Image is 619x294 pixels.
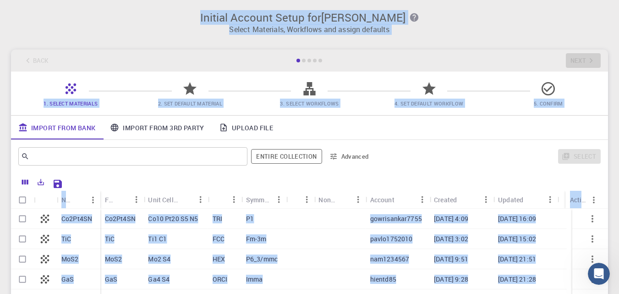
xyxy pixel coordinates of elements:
[523,192,538,207] button: Sort
[34,191,57,209] div: Icon
[148,191,178,209] div: Unit Cell Formula
[429,191,493,209] div: Created
[33,175,49,189] button: Export
[498,191,523,209] div: Updated
[241,191,286,209] div: Symmetry
[16,24,603,35] p: Select Materials, Workflows and assign defaults
[105,234,115,244] p: TiC
[246,255,278,264] p: P6_3/mmc
[434,255,468,264] p: [DATE] 9:51
[586,193,601,207] button: Menu
[44,100,98,107] span: 1. Select Materials
[143,191,208,209] div: Unit Cell Formula
[370,214,422,223] p: gowrisankar7755
[534,100,563,107] span: 5. Confirm
[16,11,603,24] h3: Initial Account Setup for [PERSON_NAME]
[246,191,272,209] div: Symmetry
[129,192,143,207] button: Menu
[318,191,336,209] div: Non-periodic
[105,214,136,223] p: Co2Pt4SN
[434,275,468,284] p: [DATE] 9:28
[86,193,100,207] button: Menu
[366,191,430,209] div: Account
[251,149,322,164] button: Entire collection
[336,192,351,207] button: Sort
[103,116,211,139] a: Import From 3rd Party
[227,192,241,207] button: Menu
[213,255,225,264] p: HEX
[61,214,92,223] p: Co2Pt4SN
[213,192,227,207] button: Sort
[370,234,413,244] p: pavlo1752010
[193,192,208,207] button: Menu
[291,192,306,207] button: Sort
[148,214,198,223] p: Co10 Pt20 S5 N5
[213,234,225,244] p: FCC
[100,191,144,209] div: Formula
[415,192,429,207] button: Menu
[18,6,51,15] span: Support
[17,175,33,189] button: Columns
[394,100,463,107] span: 4. Set Default Workflow
[61,191,71,209] div: Name
[370,191,394,209] div: Account
[71,193,86,207] button: Sort
[370,255,410,264] p: nam1234567
[57,191,100,209] div: Name
[114,192,129,207] button: Sort
[565,191,601,209] div: Actions
[212,116,280,139] a: Upload File
[498,214,536,223] p: [DATE] 16:09
[370,275,396,284] p: hientd85
[272,192,286,207] button: Menu
[498,255,536,264] p: [DATE] 21:51
[246,214,254,223] p: P1
[105,191,115,209] div: Formula
[148,275,170,284] p: Ga4 S4
[570,191,586,209] div: Actions
[299,192,314,207] button: Menu
[148,234,167,244] p: Ti1 C1
[105,255,122,264] p: MoS2
[434,234,468,244] p: [DATE] 3:02
[251,149,322,164] span: Filter throughout whole library including sets (folders)
[11,116,103,139] a: Import From Bank
[543,192,558,207] button: Menu
[213,214,222,223] p: TRI
[314,191,365,209] div: Non-periodic
[213,275,228,284] p: ORCI
[351,192,366,207] button: Menu
[457,192,471,207] button: Sort
[61,275,74,284] p: GaS
[49,175,67,193] button: Save Explorer Settings
[493,191,558,209] div: Updated
[326,149,373,164] button: Advanced
[158,100,222,107] span: 2. Set Default Material
[179,192,193,207] button: Sort
[434,191,457,209] div: Created
[498,275,536,284] p: [DATE] 21:28
[61,234,71,244] p: TiC
[434,214,468,223] p: [DATE] 4:09
[208,191,241,209] div: Lattice
[588,263,610,285] iframe: Intercom live chat
[105,275,117,284] p: GaS
[394,192,409,207] button: Sort
[148,255,170,264] p: Mo2 S4
[61,255,79,264] p: MoS2
[246,275,263,284] p: Imma
[286,191,314,209] div: Tags
[498,234,536,244] p: [DATE] 15:02
[246,234,267,244] p: Fm-3m
[479,192,493,207] button: Menu
[280,100,339,107] span: 3. Select Workflows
